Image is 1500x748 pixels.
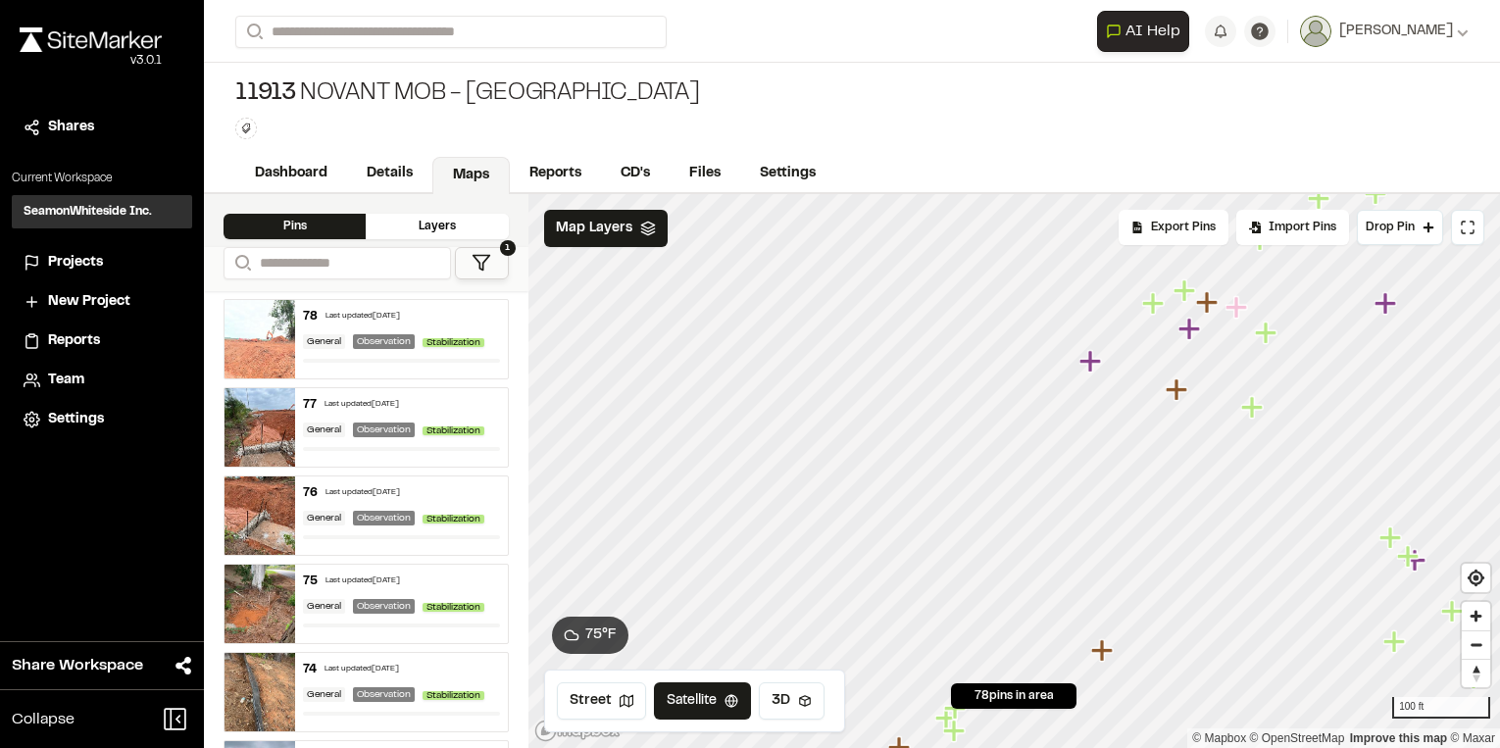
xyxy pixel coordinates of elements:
span: 78 pins in area [975,687,1054,705]
button: [PERSON_NAME] [1300,16,1469,47]
span: Find my location [1462,564,1490,592]
button: 3D [759,682,825,720]
div: 77 [303,396,317,414]
div: Last updated [DATE] [325,664,399,675]
a: Files [670,155,740,192]
button: 75°F [552,617,628,654]
div: Map marker [1324,221,1349,246]
div: General [303,334,345,349]
div: Map marker [1165,377,1190,403]
span: Zoom out [1462,631,1490,659]
div: Map marker [1307,186,1332,212]
a: Map feedback [1350,731,1447,745]
div: 76 [303,484,318,502]
span: Team [48,370,84,391]
span: Drop Pin [1366,219,1415,236]
a: Reports [510,155,601,192]
button: 1 [455,247,509,279]
a: Maxar [1450,731,1495,745]
span: Map Layers [556,218,632,239]
button: Reset bearing to north [1462,659,1490,687]
img: file [225,388,295,467]
a: Settings [24,409,180,430]
div: Map marker [934,706,960,731]
a: Settings [740,155,835,192]
div: Map marker [1078,349,1104,374]
span: Stabilization [423,691,484,700]
div: General [303,511,345,525]
div: Map marker [1173,278,1198,304]
span: Stabilization [423,515,484,524]
div: Last updated [DATE] [325,399,399,411]
div: Map marker [1177,317,1203,342]
div: Observation [353,334,415,349]
div: Observation [353,687,415,702]
div: Map marker [1090,638,1116,664]
div: General [303,687,345,702]
div: Observation [353,423,415,437]
img: file [225,476,295,555]
div: Last updated [DATE] [325,487,400,499]
a: Shares [24,117,180,138]
button: Zoom in [1462,602,1490,630]
span: Reports [48,330,100,352]
div: Map marker [1440,599,1466,624]
div: Map marker [1382,629,1408,655]
div: Map marker [1225,295,1250,321]
p: Current Workspace [12,170,192,187]
div: Map marker [1378,525,1404,551]
span: Stabilization [423,603,484,612]
div: Map marker [1240,395,1266,421]
div: Observation [353,599,415,614]
div: No pins available to export [1119,210,1228,245]
img: file [225,300,295,378]
div: Open AI Assistant [1097,11,1197,52]
span: Export Pins [1151,219,1216,236]
h3: SeamonWhiteside Inc. [24,203,152,221]
a: New Project [24,291,180,313]
span: 1 [500,240,516,256]
img: rebrand.png [20,27,162,52]
span: Reset bearing to north [1462,660,1490,687]
span: Share Workspace [12,654,143,677]
span: Shares [48,117,94,138]
div: Map marker [942,719,968,744]
button: Search [224,247,259,279]
a: Mapbox [1192,731,1246,745]
span: New Project [48,291,130,313]
div: Map marker [1396,544,1422,570]
button: Zoom out [1462,630,1490,659]
span: Projects [48,252,103,274]
div: Map marker [1141,291,1167,317]
img: file [225,565,295,643]
a: CD's [601,155,670,192]
div: 75 [303,573,318,590]
a: Details [347,155,432,192]
span: Import Pins [1269,219,1336,236]
a: OpenStreetMap [1250,731,1345,745]
button: Street [557,682,646,720]
a: Reports [24,330,180,352]
div: Map marker [1254,321,1279,346]
span: Stabilization [423,338,484,347]
button: Drop Pin [1357,210,1443,245]
div: Pins [224,214,366,239]
span: Settings [48,409,104,430]
div: Map marker [1462,666,1487,691]
div: Import Pins into your project [1236,210,1349,245]
span: [PERSON_NAME] [1339,21,1453,42]
div: Map marker [943,696,969,722]
div: Map marker [1403,548,1428,573]
button: Satellite [654,682,751,720]
div: 74 [303,661,317,678]
a: Projects [24,252,180,274]
div: Last updated [DATE] [325,311,400,323]
button: Edit Tags [235,118,257,139]
a: Dashboard [235,155,347,192]
span: AI Help [1125,20,1180,43]
button: Search [235,16,271,48]
div: Oh geez...please don't... [20,52,162,70]
div: General [303,599,345,614]
span: 75 ° F [585,624,617,646]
